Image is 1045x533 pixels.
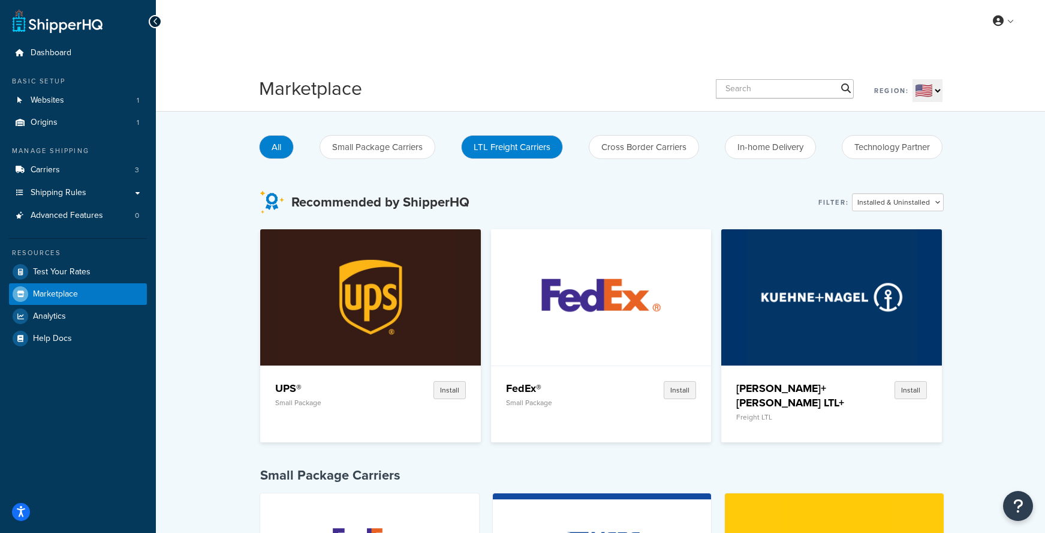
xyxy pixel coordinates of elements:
[9,328,147,349] a: Help Docs
[9,306,147,327] a: Analytics
[9,89,147,112] a: Websites1
[31,118,58,128] span: Origins
[433,381,466,399] button: Install
[137,95,139,106] span: 1
[589,135,699,159] button: Cross Border Carriers
[9,112,147,134] li: Origins
[461,135,563,159] button: LTL Freight Carriers
[9,182,147,204] a: Shipping Rules
[506,399,620,407] p: Small Package
[33,312,66,322] span: Analytics
[31,188,86,198] span: Shipping Rules
[135,211,139,221] span: 0
[260,466,944,484] h4: Small Package Carriers
[31,48,71,58] span: Dashboard
[506,381,620,396] h4: FedEx®
[747,229,917,365] img: Kuehne+Nagel LTL+
[9,112,147,134] a: Origins1
[9,261,147,283] a: Test Your Rates
[33,334,72,344] span: Help Docs
[9,159,147,181] li: Carriers
[516,229,686,365] img: FedEx®
[9,89,147,112] li: Websites
[31,165,60,175] span: Carriers
[291,195,469,209] h3: Recommended by ShipperHQ
[716,79,854,98] input: Search
[725,135,816,159] button: In-home Delivery
[491,229,712,442] a: FedEx®FedEx®Small PackageInstall
[137,118,139,128] span: 1
[9,205,147,227] a: Advanced Features0
[895,381,927,399] button: Install
[9,283,147,305] a: Marketplace
[31,211,103,221] span: Advanced Features
[9,159,147,181] a: Carriers3
[818,194,849,211] label: Filter:
[135,165,139,175] span: 3
[259,75,362,102] h1: Marketplace
[31,95,64,106] span: Websites
[33,289,78,300] span: Marketplace
[736,381,850,410] h4: [PERSON_NAME]+[PERSON_NAME] LTL+
[275,381,389,396] h4: UPS®
[9,248,147,258] div: Resources
[275,399,389,407] p: Small Package
[1003,491,1033,521] button: Open Resource Center
[874,82,909,99] label: Region:
[260,229,481,442] a: UPS®UPS®Small PackageInstall
[9,42,147,64] a: Dashboard
[9,76,147,86] div: Basic Setup
[259,135,294,159] button: All
[721,229,942,442] a: Kuehne+Nagel LTL+[PERSON_NAME]+[PERSON_NAME] LTL+Freight LTLInstall
[736,413,850,421] p: Freight LTL
[320,135,435,159] button: Small Package Carriers
[33,267,91,277] span: Test Your Rates
[664,381,696,399] button: Install
[9,205,147,227] li: Advanced Features
[9,146,147,156] div: Manage Shipping
[286,229,456,365] img: UPS®
[842,135,942,159] button: Technology Partner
